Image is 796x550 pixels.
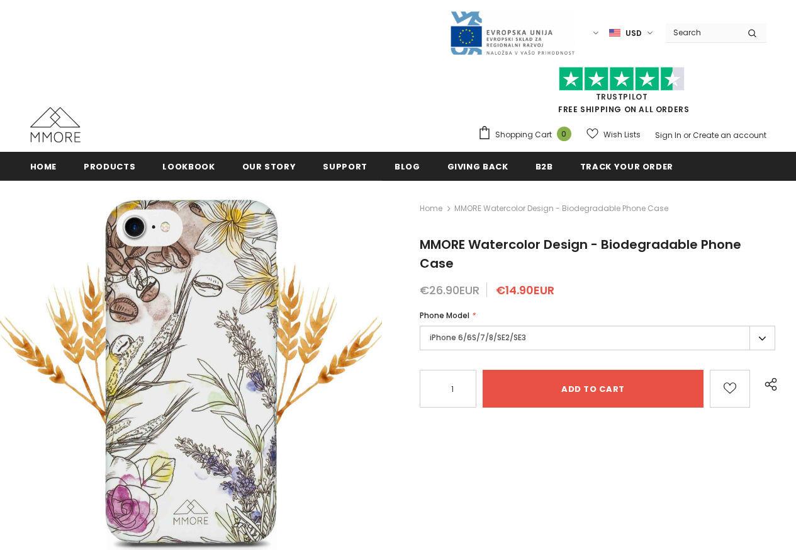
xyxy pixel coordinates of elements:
[447,152,508,180] a: Giving back
[478,72,766,115] span: FREE SHIPPING ON ALL ORDERS
[586,123,641,146] a: Wish Lists
[162,152,215,180] a: Lookbook
[580,152,673,180] a: Track your order
[557,127,571,141] span: 0
[535,152,553,180] a: B2B
[30,161,57,173] span: Home
[603,129,641,141] span: Wish Lists
[483,370,704,408] input: Add to cart
[162,161,215,173] span: Lookbook
[596,91,648,102] a: Trustpilot
[449,10,575,56] img: Javni Razpis
[693,130,766,140] a: Create an account
[535,161,553,173] span: B2B
[420,236,741,272] span: MMORE Watercolor Design - Biodegradable Phone Case
[449,27,575,38] a: Javni Razpis
[683,130,691,140] span: or
[242,161,296,173] span: Our Story
[242,152,296,180] a: Our Story
[495,129,552,141] span: Shopping Cart
[666,23,738,42] input: Search Site
[478,125,578,144] a: Shopping Cart 0
[84,152,135,180] a: Products
[323,152,367,180] a: support
[609,28,620,38] img: USD
[420,326,775,350] label: iPhone 6/6S/7/8/SE2/SE3
[625,27,642,40] span: USD
[496,282,554,298] span: €14.90EUR
[447,161,508,173] span: Giving back
[84,161,135,173] span: Products
[395,161,420,173] span: Blog
[454,201,668,216] span: MMORE Watercolor Design - Biodegradable Phone Case
[395,152,420,180] a: Blog
[559,67,685,91] img: Trust Pilot Stars
[420,201,442,216] a: Home
[30,107,81,142] img: MMORE Cases
[323,161,367,173] span: support
[420,282,479,298] span: €26.90EUR
[580,161,673,173] span: Track your order
[655,130,681,140] a: Sign In
[420,310,469,321] span: Phone Model
[30,152,57,180] a: Home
